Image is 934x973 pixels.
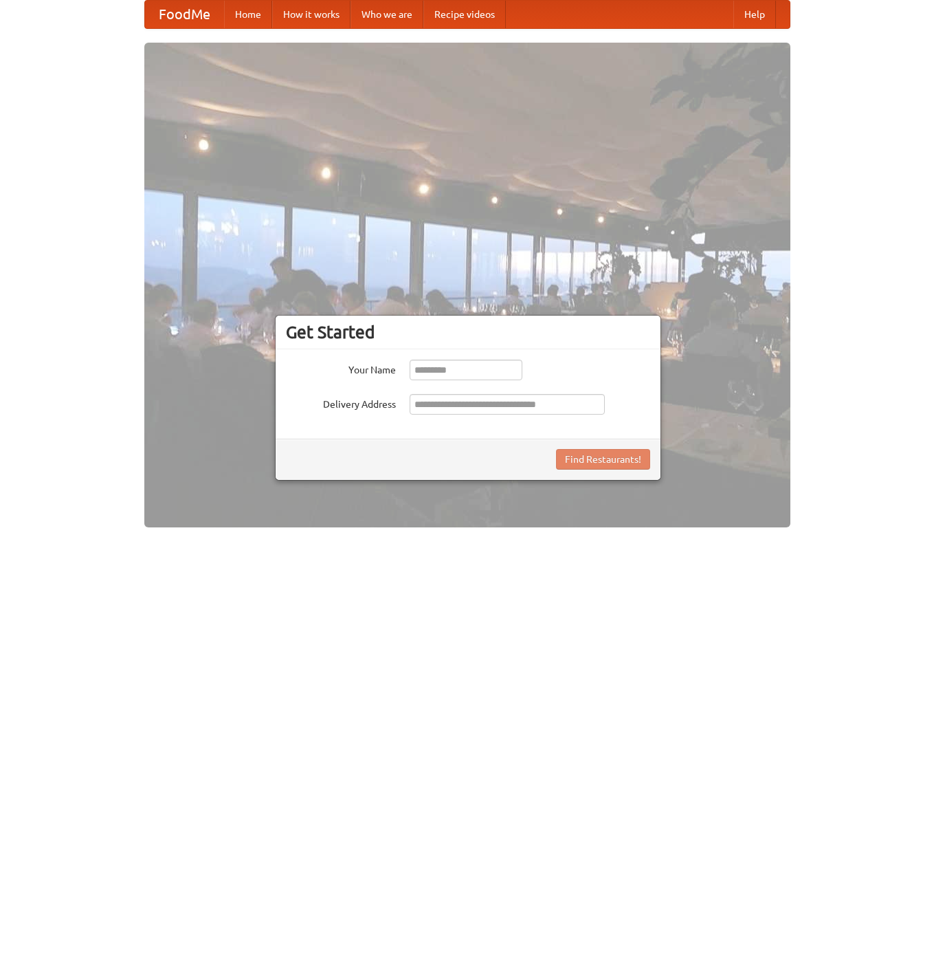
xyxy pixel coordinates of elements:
[286,394,396,411] label: Delivery Address
[286,322,650,342] h3: Get Started
[351,1,423,28] a: Who we are
[272,1,351,28] a: How it works
[224,1,272,28] a: Home
[286,360,396,377] label: Your Name
[733,1,776,28] a: Help
[423,1,506,28] a: Recipe videos
[556,449,650,470] button: Find Restaurants!
[145,1,224,28] a: FoodMe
